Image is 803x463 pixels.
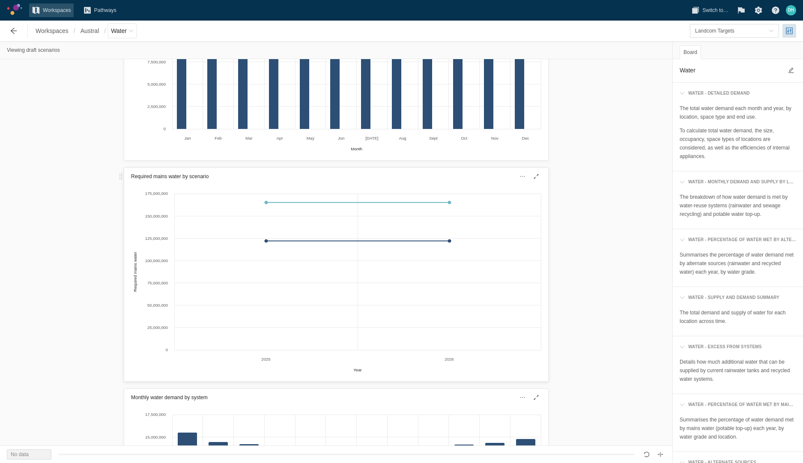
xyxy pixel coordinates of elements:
button: Water [108,24,136,38]
div: Viewing draft scenarios [7,45,60,55]
p: The total demand and supply of water for each location across time. [680,308,796,326]
div: Water - supply and demand summary [685,294,779,302]
span: Switch to… [702,6,728,15]
span: / [101,24,108,38]
span: Workspaces [36,27,69,35]
button: Switch to… [689,3,731,17]
p: The breakdown of how water demand is met by water-reuse systems (rainwater and sewage recycling) ... [680,193,796,218]
textarea: Water [680,65,782,75]
p: The total water demand each month and year, by location, space type and end use. [680,104,796,121]
div: Water - excess from systems [685,343,762,351]
div: Water - percentage of water met by alternate water sources [685,236,796,244]
div: Water - detailed demand [685,90,750,97]
div: Required mains water by scenario [124,168,548,185]
a: Workspaces [33,24,71,38]
h3: Required mains water by scenario [131,172,209,181]
a: Austral [78,24,102,38]
span: Pathways [94,6,116,15]
nav: Breadcrumb [33,24,136,38]
span: Water [111,27,127,35]
button: toggle menu [690,24,779,38]
div: Water - supply and demand summary [676,290,800,305]
div: DH [786,5,796,15]
p: Summarises the percentage of water demand met by mains water (potable top-up) each year, by water... [680,415,796,441]
p: To calculate total water demand, the size, occupancy, space types of locations are considered, as... [680,126,796,161]
div: Water - monthly demand and supply by location [676,175,800,189]
p: Summarises the percentage of water demand met by alternate sources (rainwater and recycled water)... [680,251,796,276]
a: Workspaces [29,3,74,17]
div: Water - monthly demand and supply by location [685,178,796,186]
div: Water - percentage of water met by mains water by location [676,397,800,412]
div: Water - percentage of water met by alternate water sources [676,233,800,247]
span: Austral [81,27,99,35]
div: Water - percentage of water met by mains water by location [685,401,796,409]
span: / [71,24,78,38]
div: Board [680,45,701,59]
div: Monthly water demand by system [124,389,548,406]
div: Water - excess from systems [676,340,800,354]
p: Details how much additional water that can be supplied by current rainwater tanks and recycled wa... [680,358,796,383]
a: Pathways [81,3,119,17]
span: Landcom Targets [695,28,734,34]
div: Water - detailed demand [676,86,800,101]
h3: Monthly water demand by system [131,393,208,402]
span: Workspaces [43,6,71,15]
